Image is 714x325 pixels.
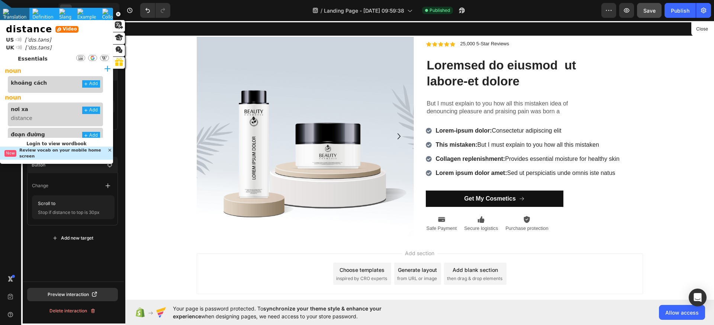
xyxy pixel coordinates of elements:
[173,305,382,319] span: synchronize your theme style & enhance your experience
[52,235,93,241] div: Add new target
[32,161,91,169] p: Button
[3,3,55,18] button: 7
[140,3,170,18] div: Undo/Redo
[49,6,52,15] p: 7
[32,182,48,189] p: Change
[637,3,662,18] button: Save
[324,7,404,14] span: Landing Page - [DATE] 09:59:38
[27,304,118,318] button: Delete interaction
[659,305,705,320] button: Allow access
[321,7,322,14] span: /
[430,7,450,14] span: Published
[49,308,96,314] div: Delete interaction
[689,289,707,306] div: Open Intercom Messenger
[173,305,411,320] span: Your page is password protected. To when designing pages, we need access to your store password.
[665,309,699,316] span: Allow access
[643,7,656,14] span: Save
[27,231,118,245] button: Add new target
[671,7,689,14] div: Publish
[27,288,118,301] button: Preview interaction
[693,24,711,35] button: Close
[48,291,98,298] div: Preview interaction
[35,209,109,216] p: Stop if distance to top is 30px
[125,21,714,300] iframe: Design area
[665,3,696,18] button: Publish
[35,198,88,209] p: Scroll to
